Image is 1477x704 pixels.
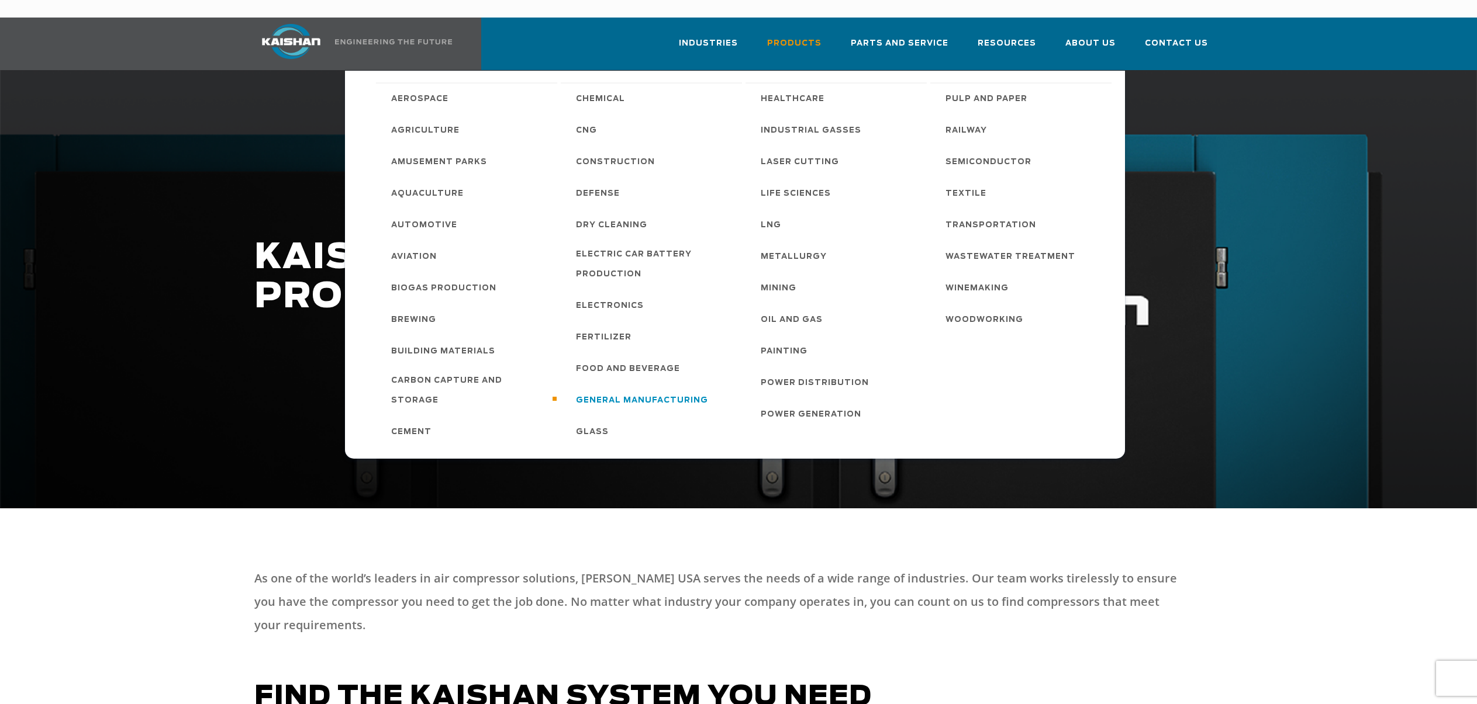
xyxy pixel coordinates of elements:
[564,384,742,415] a: General Manufacturing
[564,415,742,447] a: Glass
[379,177,557,209] a: Aquaculture
[564,145,742,177] a: Construction
[1065,37,1116,50] span: About Us
[379,240,557,272] a: Aviation
[391,342,495,362] span: Building Materials
[945,216,1036,235] span: Transportation
[564,289,742,321] a: Electronics
[761,405,861,425] span: Power Generation
[391,247,437,267] span: Aviation
[379,272,557,303] a: Biogas Production
[564,177,742,209] a: Defense
[749,240,927,272] a: Metallurgy
[749,398,927,429] a: Power Generation
[945,310,1023,330] span: Woodworking
[564,321,742,352] a: Fertilizer
[576,245,730,285] span: Electric Car Battery Production
[254,238,1059,317] h1: KAISHAN PRODUCTS
[749,303,927,335] a: Oil and Gas
[247,18,454,70] a: Kaishan USA
[749,366,927,398] a: Power Distribution
[749,145,927,177] a: Laser Cutting
[391,152,487,172] span: Amusement Parks
[761,184,831,204] span: Life Sciences
[1145,37,1208,50] span: Contact Us
[391,89,448,109] span: Aerospace
[379,335,557,366] a: Building Materials
[679,37,738,50] span: Industries
[379,114,557,145] a: Agriculture
[767,28,822,68] a: Products
[379,145,557,177] a: Amusement Parks
[335,39,452,44] img: Engineering the future
[749,114,927,145] a: Industrial Gasses
[391,279,496,299] span: Biogas Production
[576,216,647,235] span: Dry Cleaning
[1065,28,1116,68] a: About Us
[391,184,464,204] span: Aquaculture
[564,82,742,114] a: Chemical
[576,121,597,141] span: CNG
[945,89,1027,109] span: Pulp and Paper
[576,89,625,109] span: Chemical
[761,121,861,141] span: Industrial Gasses
[391,422,432,442] span: Cement
[978,37,1036,50] span: Resources
[679,28,738,68] a: Industries
[945,121,987,141] span: Railway
[564,240,742,289] a: Electric Car Battery Production
[391,310,436,330] span: Brewing
[761,247,827,267] span: Metallurgy
[379,303,557,335] a: Brewing
[564,114,742,145] a: CNG
[761,342,807,362] span: Painting
[934,272,1112,303] a: Winemaking
[749,209,927,240] a: LNG
[379,415,557,447] a: Cement
[934,240,1112,272] a: Wastewater Treatment
[945,184,986,204] span: Textile
[934,303,1112,335] a: Woodworking
[379,82,557,114] a: Aerospace
[761,216,781,235] span: LNG
[1145,28,1208,68] a: Contact Us
[945,152,1031,172] span: Semiconductor
[391,121,460,141] span: Agriculture
[576,296,644,316] span: Electronics
[576,359,680,379] span: Food and Beverage
[945,279,1009,299] span: Winemaking
[761,89,824,109] span: Healthcare
[576,184,620,204] span: Defense
[761,310,823,330] span: Oil and Gas
[576,422,609,442] span: Glass
[254,567,1183,637] p: As one of the world’s leaders in air compressor solutions, [PERSON_NAME] USA serves the needs of ...
[749,335,927,366] a: Painting
[934,82,1112,114] a: Pulp and Paper
[749,177,927,209] a: Life Sciences
[851,37,948,50] span: Parts and Service
[761,279,796,299] span: Mining
[767,37,822,50] span: Products
[934,209,1112,240] a: Transportation
[379,209,557,240] a: Automotive
[391,216,457,235] span: Automotive
[247,24,335,59] img: kaishan logo
[978,28,1036,68] a: Resources
[391,371,546,411] span: Carbon Capture and Storage
[761,152,839,172] span: Laser Cutting
[749,82,927,114] a: Healthcare
[934,114,1112,145] a: Railway
[761,373,869,393] span: Power Distribution
[851,28,948,68] a: Parts and Service
[564,352,742,384] a: Food and Beverage
[934,145,1112,177] a: Semiconductor
[576,152,655,172] span: Construction
[576,328,631,348] span: Fertilizer
[945,247,1075,267] span: Wastewater Treatment
[576,391,708,411] span: General Manufacturing
[934,177,1112,209] a: Textile
[564,209,742,240] a: Dry Cleaning
[379,366,557,415] a: Carbon Capture and Storage
[749,272,927,303] a: Mining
